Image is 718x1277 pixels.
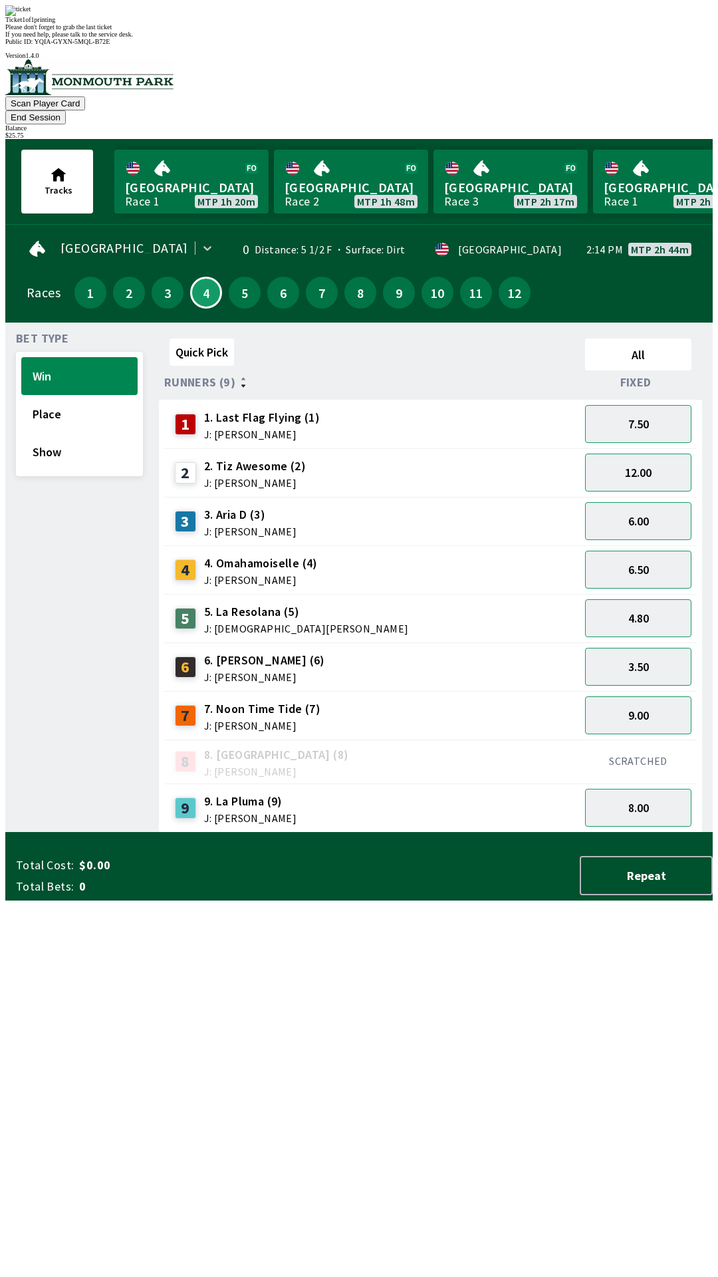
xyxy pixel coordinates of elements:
[585,339,691,370] button: All
[175,705,196,726] div: 7
[164,377,235,388] span: Runners (9)
[79,879,289,895] span: 0
[425,288,450,297] span: 10
[175,462,196,484] div: 2
[5,110,66,124] button: End Session
[458,244,562,255] div: [GEOGRAPHIC_DATA]
[444,196,479,207] div: Race 3
[5,124,713,132] div: Balance
[580,376,697,389] div: Fixed
[271,288,296,297] span: 6
[309,288,334,297] span: 7
[5,38,713,45] div: Public ID:
[204,746,349,764] span: 8. [GEOGRAPHIC_DATA] (8)
[357,196,415,207] span: MTP 1h 48m
[204,526,297,537] span: J: [PERSON_NAME]
[604,196,638,207] div: Race 1
[116,288,142,297] span: 2
[628,659,649,674] span: 3.50
[190,277,222,309] button: 4
[628,611,649,626] span: 4.80
[285,196,319,207] div: Race 2
[175,608,196,629] div: 5
[204,458,306,475] span: 2. Tiz Awesome (2)
[33,368,126,384] span: Win
[628,708,649,723] span: 9.00
[16,879,74,895] span: Total Bets:
[16,857,74,873] span: Total Cost:
[5,132,713,139] div: $ 25.75
[591,347,685,362] span: All
[204,506,297,523] span: 3. Aria D (3)
[5,31,133,38] span: If you need help, please talk to the service desk.
[204,793,297,810] span: 9. La Pluma (9)
[274,150,428,213] a: [GEOGRAPHIC_DATA]Race 2MTP 1h 48m
[204,652,325,669] span: 6. [PERSON_NAME] (6)
[580,856,713,895] button: Repeat
[175,511,196,532] div: 3
[204,623,409,634] span: J: [DEMOGRAPHIC_DATA][PERSON_NAME]
[585,405,691,443] button: 7.50
[175,559,196,581] div: 4
[204,409,320,426] span: 1. Last Flag Flying (1)
[267,277,299,309] button: 6
[114,150,269,213] a: [GEOGRAPHIC_DATA]Race 1MTP 1h 20m
[195,289,217,296] span: 4
[5,16,713,23] div: Ticket 1 of 1 printing
[628,416,649,432] span: 7.50
[79,857,289,873] span: $0.00
[204,603,409,621] span: 5. La Resolana (5)
[152,277,183,309] button: 3
[175,656,196,678] div: 6
[204,720,320,731] span: J: [PERSON_NAME]
[21,395,138,433] button: Place
[585,454,691,492] button: 12.00
[175,751,196,772] div: 8
[332,243,406,256] span: Surface: Dirt
[45,184,72,196] span: Tracks
[502,288,527,297] span: 12
[204,700,320,718] span: 7. Noon Time Tide (7)
[60,243,188,253] span: [GEOGRAPHIC_DATA]
[592,868,701,883] span: Repeat
[5,96,85,110] button: Scan Player Card
[628,800,649,815] span: 8.00
[585,789,691,827] button: 8.00
[204,429,320,440] span: J: [PERSON_NAME]
[204,813,297,823] span: J: [PERSON_NAME]
[585,754,691,768] div: SCRATCHED
[21,357,138,395] button: Win
[421,277,453,309] button: 10
[5,59,174,95] img: venue logo
[204,766,349,777] span: J: [PERSON_NAME]
[170,339,234,366] button: Quick Pick
[433,150,588,213] a: [GEOGRAPHIC_DATA]Race 3MTP 2h 17m
[5,23,713,31] div: Please don't forget to grab the last ticket
[21,433,138,471] button: Show
[463,288,489,297] span: 11
[517,196,574,207] span: MTP 2h 17m
[27,287,60,298] div: Races
[155,288,180,297] span: 3
[585,696,691,734] button: 9.00
[21,150,93,213] button: Tracks
[232,288,257,297] span: 5
[444,179,577,196] span: [GEOGRAPHIC_DATA]
[499,277,531,309] button: 12
[175,797,196,819] div: 9
[306,277,338,309] button: 7
[125,196,160,207] div: Race 1
[164,376,580,389] div: Runners (9)
[176,345,228,360] span: Quick Pick
[197,196,255,207] span: MTP 1h 20m
[113,277,145,309] button: 2
[204,575,318,585] span: J: [PERSON_NAME]
[585,502,691,540] button: 6.00
[620,377,652,388] span: Fixed
[231,244,249,255] div: 0
[348,288,373,297] span: 8
[125,179,258,196] span: [GEOGRAPHIC_DATA]
[628,513,649,529] span: 6.00
[204,478,306,488] span: J: [PERSON_NAME]
[5,52,713,59] div: Version 1.4.0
